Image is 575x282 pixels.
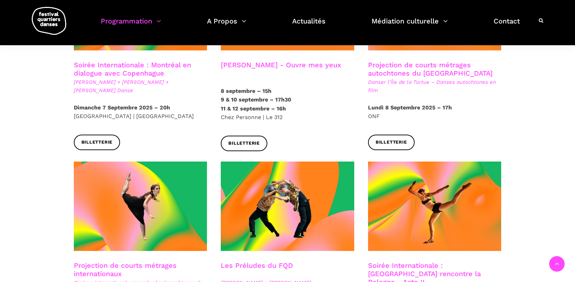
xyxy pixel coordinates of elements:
strong: 9 & 10 septembre – 17h30 11 & 12 septembre – 16h [221,96,291,112]
p: Chez Personne | Le 312 [221,87,354,122]
span: Billetterie [228,140,260,147]
a: Les Préludes du FQD [221,261,293,270]
a: Médiation culturelle [371,15,448,36]
span: [PERSON_NAME] + [PERSON_NAME] + [PERSON_NAME] Danse [74,78,207,95]
a: A Propos [207,15,246,36]
h3: Projection de courts métrages autochtones du [GEOGRAPHIC_DATA] [368,61,502,78]
strong: Lundi 8 Septembre 2025 – 17h [368,104,452,111]
img: logo-fqd-med [32,7,66,35]
strong: Dimanche 7 Septembre 2025 – 20h [74,104,170,111]
h3: Projection de courts métrages internationaux [74,261,207,279]
a: Billetterie [221,136,267,151]
a: Billetterie [74,135,120,150]
h3: [PERSON_NAME] - Ouvre mes yeux [221,61,341,78]
strong: 8 septembre – 15h [221,88,271,94]
a: Soirée Internationale : Montréal en dialogue avec Copenhague [74,61,191,77]
span: Danser l’Île de la Tortue – Danses autochtones en film [368,78,502,95]
p: [GEOGRAPHIC_DATA] | [GEOGRAPHIC_DATA] [74,103,207,121]
span: Billetterie [81,139,113,146]
a: Billetterie [368,135,415,150]
a: Actualités [292,15,326,36]
a: Programmation [101,15,161,36]
a: Contact [494,15,520,36]
span: Billetterie [376,139,407,146]
p: ONF [368,103,502,121]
